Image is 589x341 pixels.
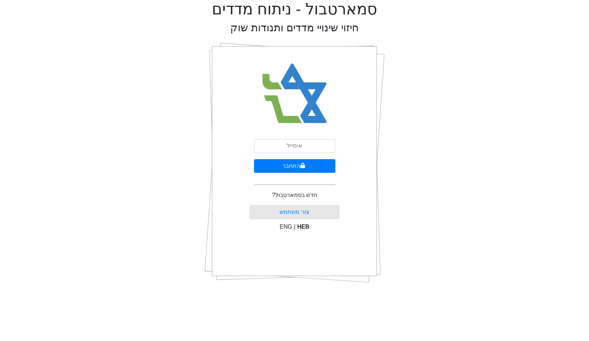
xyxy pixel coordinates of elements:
input: אימייל [254,139,335,153]
span: HEB [297,224,309,230]
span: | [294,224,295,230]
span: ENG [280,224,292,230]
h2: חיזוי שינויי מדדים ותנודות שוק [230,22,359,34]
button: צור משתמש [250,205,339,219]
p: חדש בסמארטבול? [272,191,317,199]
a: צור משתמש [280,209,309,215]
button: התחבר [254,159,335,173]
img: Smart Bull [255,54,334,133]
